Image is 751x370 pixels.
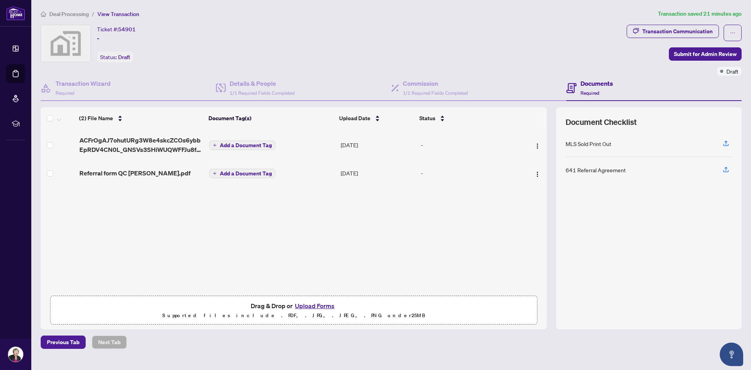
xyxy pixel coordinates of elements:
td: [DATE] [338,129,418,161]
span: - [97,34,99,43]
span: Add a Document Tag [220,143,272,148]
div: Status: [97,52,133,62]
div: - [421,141,515,149]
th: Status [416,107,516,129]
span: Referral form QC [PERSON_NAME].pdf [79,168,190,178]
button: Add a Document Tag [209,169,275,178]
span: home [41,11,46,17]
button: Logo [531,139,544,151]
button: Add a Document Tag [209,168,275,179]
div: MLS Sold Print Out [566,139,611,148]
span: Deal Processing [49,11,89,18]
h4: Commission [403,79,468,88]
span: Draft [726,67,738,76]
div: Ticket #: [97,25,136,34]
p: Supported files include .PDF, .JPG, .JPEG, .PNG under 25 MB [55,311,532,320]
span: 1/1 Required Fields Completed [403,90,468,96]
td: [DATE] [338,161,418,186]
img: logo [6,6,25,20]
span: Draft [118,54,130,61]
h4: Transaction Wizard [56,79,111,88]
button: Previous Tab [41,336,86,349]
th: Upload Date [336,107,416,129]
h4: Details & People [230,79,295,88]
span: 1/1 Required Fields Completed [230,90,295,96]
div: 641 Referral Agreement [566,166,626,174]
span: Drag & Drop orUpload FormsSupported files include .PDF, .JPG, .JPEG, .PNG under25MB [50,296,537,325]
li: / [92,9,94,18]
span: Add a Document Tag [220,171,272,176]
img: svg%3e [41,25,90,62]
button: Transaction Communication [627,25,719,38]
h4: Documents [580,79,613,88]
th: Document Tag(s) [205,107,336,129]
button: Logo [531,167,544,179]
img: Logo [534,171,541,177]
article: Transaction saved 21 minutes ago [658,9,742,18]
span: Submit for Admin Review [674,48,737,60]
button: Submit for Admin Review [669,47,742,61]
button: Add a Document Tag [209,141,275,150]
button: Next Tab [92,336,127,349]
img: Profile Icon [8,347,23,362]
span: plus [213,143,217,147]
span: Required [580,90,599,96]
div: - [421,169,515,177]
span: Status [419,114,435,123]
span: Document Checklist [566,117,637,128]
span: ellipsis [730,30,735,36]
div: Transaction Communication [642,25,713,38]
th: (2) File Name [76,107,205,129]
img: Logo [534,143,541,149]
span: Drag & Drop or [251,301,337,311]
button: Open asap [720,343,743,366]
span: 54901 [118,26,136,33]
span: ACFrOgAJ7ohutURg3W8e4skcZCOs6ybbEpRDV4CN0L_GNSVs3SHiWUQWFFJu8f16z5QJ_Pn_PRRbGDOjw4ZN5-c42WIfyh0zT... [79,135,203,154]
span: plus [213,171,217,175]
span: Upload Date [339,114,370,123]
span: Required [56,90,74,96]
button: Upload Forms [293,301,337,311]
span: (2) File Name [79,114,113,123]
span: Previous Tab [47,336,79,348]
span: View Transaction [97,11,139,18]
